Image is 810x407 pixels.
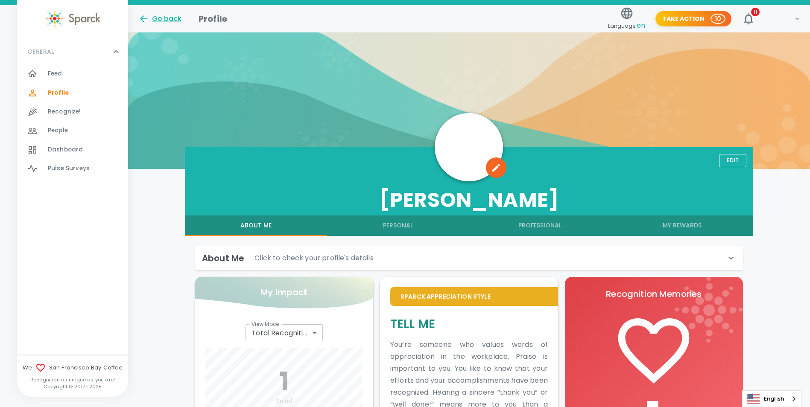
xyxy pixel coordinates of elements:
button: Personal [327,215,469,236]
span: en [637,20,645,30]
p: 10 [715,15,721,23]
span: We San Francisco Bay Coffee [17,363,128,373]
span: Pulse Surveys [48,164,90,173]
a: Sparck logo [17,9,128,29]
button: Go back [138,14,181,24]
label: View Mode [251,320,279,328]
button: About Me [185,215,327,236]
a: Pulse Surveys [17,159,128,178]
div: Total Recognitions [246,324,322,341]
p: GENERAL [27,47,54,56]
span: 11 [751,8,760,16]
button: Edit [719,154,746,167]
div: full width tabs [185,215,753,236]
a: English [743,391,801,407]
span: Profile [48,89,69,97]
img: Picture of David Gutierrez [435,113,503,181]
span: Language: [608,20,645,32]
button: 11 [738,9,759,29]
a: Feed [17,64,128,83]
a: Profile [17,84,128,102]
a: Recognize! [17,102,128,121]
h5: Tell Me [390,316,548,332]
img: Sparck logo [45,9,100,29]
p: My Impact [260,285,307,299]
a: People [17,121,128,140]
button: Take Action 10 [655,11,731,27]
div: Language [742,390,801,407]
div: About MeClick to check your profile's details [195,246,743,270]
img: Picture of David [772,9,793,29]
span: Feed [48,70,62,78]
div: GENERAL [17,39,128,64]
img: logo [675,277,743,343]
button: Professional [469,215,611,236]
div: GENERAL [17,64,128,181]
p: Click to check your profile's details [254,253,374,263]
button: My Rewards [611,215,753,236]
p: Copyright © 2017 - 2025 [17,383,128,390]
h3: [PERSON_NAME] [185,188,753,212]
span: Recognize! [48,108,81,116]
h6: About Me [202,251,244,265]
span: People [48,126,68,135]
a: Dashboard [17,140,128,159]
button: Language:en [605,4,649,34]
span: Dashboard [48,145,83,154]
p: Recognition as unique as you are! [17,376,128,383]
p: Sparck Appreciation Style [401,292,548,301]
h1: Profile [199,12,227,26]
aside: Language selected: English [742,390,801,407]
p: Recognition Memories [575,287,733,301]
